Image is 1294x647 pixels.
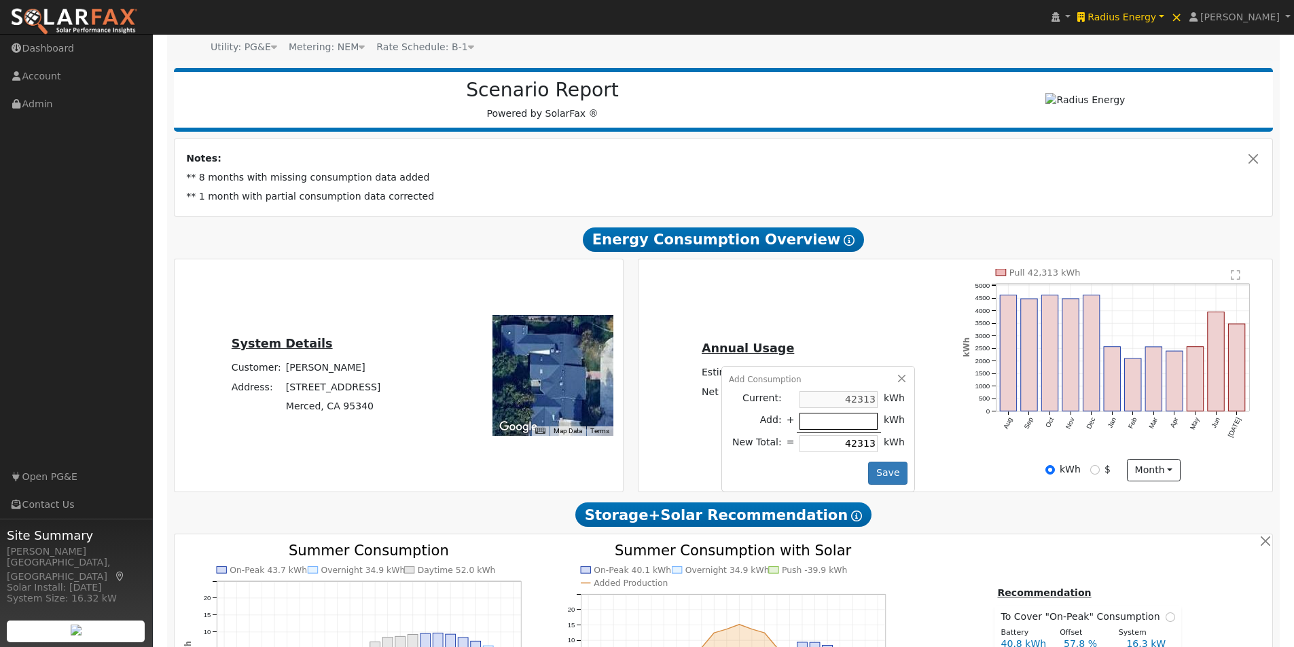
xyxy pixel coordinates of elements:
[568,636,575,644] text: 10
[289,40,365,54] div: Metering: NEM
[496,418,541,436] a: Open this area in Google Maps (opens a new window)
[1146,347,1162,411] rect: onclick=""
[1227,416,1242,439] text: [DATE]
[283,358,383,377] td: [PERSON_NAME]
[321,566,405,575] text: Overnight 34.9 kWh
[1021,299,1037,411] rect: onclick=""
[1045,465,1055,475] input: kWh
[1189,416,1201,431] text: May
[230,566,307,575] text: On-Peak 43.7 kWh
[975,357,990,365] text: 2000
[782,566,847,575] text: Push -39.9 kWh
[229,358,283,377] td: Customer:
[1127,415,1138,429] text: Feb
[10,7,138,36] img: SolarFax
[975,319,990,327] text: 3500
[186,153,221,164] strong: Notes:
[1104,346,1120,411] rect: onclick=""
[418,566,496,575] text: Daytime 52.0 kWh
[7,555,145,584] div: [GEOGRAPHIC_DATA], [GEOGRAPHIC_DATA]
[1166,351,1183,411] rect: onclick=""
[729,373,907,386] div: Add Consumption
[7,526,145,544] span: Site Summary
[751,628,753,631] circle: onclick=""
[229,377,283,396] td: Address:
[594,566,671,575] text: On-Peak 40.1 kWh
[181,79,905,121] div: Powered by SolarFax ®
[184,187,1263,206] td: ** 1 month with partial consumption data corrected
[975,307,990,314] text: 4000
[784,411,797,433] td: +
[568,621,575,629] text: 15
[203,628,211,635] text: 10
[575,502,871,527] span: Storage+Solar Recommendation
[1107,416,1118,429] text: Jan
[713,631,716,634] circle: onclick=""
[763,631,766,634] circle: onclick=""
[881,411,907,433] td: kWh
[1200,12,1280,22] span: [PERSON_NAME]
[1229,324,1245,411] rect: onclick=""
[1000,295,1016,411] rect: onclick=""
[7,544,145,559] div: [PERSON_NAME]
[1053,627,1112,639] div: Offset
[685,566,770,575] text: Overnight 34.9 kWh
[725,628,728,631] circle: onclick=""
[784,432,797,455] td: =
[211,40,277,54] div: Utility: PG&E
[979,394,990,402] text: 500
[1001,610,1165,624] span: To Cover "On-Peak" Consumption
[1148,415,1160,430] text: Mar
[1210,416,1222,429] text: Jun
[203,594,211,602] text: 20
[702,341,794,355] u: Annual Usage
[975,369,990,377] text: 1500
[844,235,855,246] i: Show Help
[232,337,333,350] u: System Details
[699,382,790,402] td: Net Consumption:
[729,411,784,433] td: Add:
[975,382,990,390] text: 1000
[1104,462,1111,477] label: $
[791,363,835,382] td: $18,317
[535,426,545,436] button: Keyboard shortcuts
[1062,299,1079,411] rect: onclick=""
[583,227,864,252] span: Energy Consumption Overview
[289,542,449,559] text: Summer Consumption
[1088,12,1156,22] span: Radius Energy
[851,511,862,521] i: Show Help
[1060,462,1081,477] label: kWh
[975,294,990,301] text: 4500
[1125,358,1141,411] rect: onclick=""
[986,407,990,415] text: 0
[590,427,609,435] a: Terms (opens in new tab)
[699,363,790,382] td: Estimated Bill:
[283,396,383,415] td: Merced, CA 95340
[376,41,473,52] span: Alias: HB1
[496,418,541,436] img: Google
[997,587,1091,598] u: Recommendation
[1246,151,1261,166] button: Close
[1009,267,1081,277] text: Pull 42,313 kWh
[1111,627,1170,639] div: System
[1023,415,1035,430] text: Sep
[962,337,971,357] text: kWh
[975,344,990,352] text: 2500
[568,606,575,613] text: 20
[1171,9,1183,25] span: ×
[71,625,82,635] img: retrieve
[975,281,990,289] text: 5000
[994,627,1053,639] div: Battery
[1002,416,1013,430] text: Aug
[975,332,990,339] text: 3000
[868,462,907,485] button: Save
[594,579,668,589] text: Added Production
[554,426,582,436] button: Map Data
[1187,346,1204,411] rect: onclick=""
[1208,312,1224,411] rect: onclick=""
[1085,416,1097,430] text: Dec
[187,79,897,102] h2: Scenario Report
[729,389,784,411] td: Current:
[1127,459,1181,482] button: month
[738,623,741,626] circle: onclick=""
